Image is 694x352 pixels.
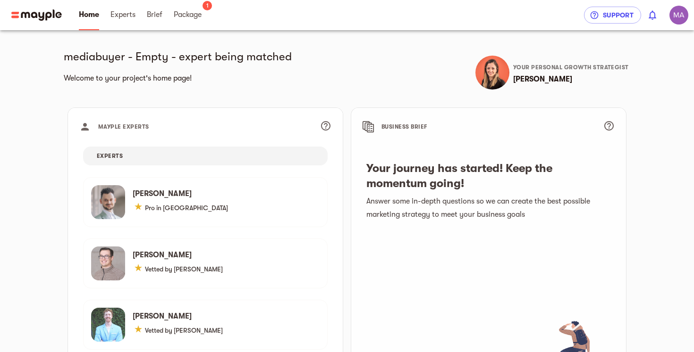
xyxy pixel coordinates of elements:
span: 1 [203,1,212,10]
span: Brief [147,9,162,20]
button: Answer couple of questions to boost up your project performances! [598,115,620,137]
span: MAYPLE EXPERTS [98,123,149,130]
button: Support [584,7,641,24]
h5: mediabuyer - Empty - expert being matched [64,49,343,64]
a: [PERSON_NAME] Vetted by [PERSON_NAME] [83,300,328,350]
img: ld8FGs7SRkS3jo048ZaA [669,6,688,25]
span: EXPERTS [97,148,123,164]
h5: Your journey has started! Keep the momentum going! [366,161,611,191]
h6: Answer some in-depth questions so we can create the best possible marketing strategy to meet your... [366,195,611,221]
span: Home [79,9,99,20]
h6: Welcome to your project's home page! [64,72,343,85]
span: Experts [110,9,135,20]
span: Package [174,9,202,20]
img: Michal Meir [475,56,509,90]
button: show 0 new notifications [641,4,664,26]
h6: [PERSON_NAME] [513,73,634,86]
span: BUSINESS BRIEF [381,123,427,130]
img: Main logo [11,9,62,21]
button: Your project's best candidates are selected based on the experience, skills and proven track reco... [314,115,337,137]
span: Your personal growth strategist [513,64,629,71]
span: Support [592,9,634,21]
a: [PERSON_NAME] Vetted by [PERSON_NAME] [83,238,328,288]
a: [PERSON_NAME] Pro in [GEOGRAPHIC_DATA] [83,177,328,227]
